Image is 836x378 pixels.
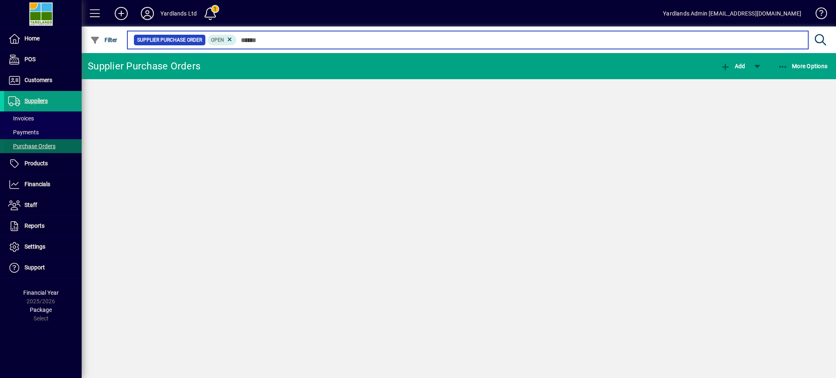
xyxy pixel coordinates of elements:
div: Supplier Purchase Orders [88,60,200,73]
span: Package [30,307,52,313]
a: Payments [4,125,82,139]
span: Settings [24,243,45,250]
span: Invoices [8,115,34,122]
span: Purchase Orders [8,143,56,149]
span: Financials [24,181,50,187]
a: POS [4,49,82,70]
span: Filter [90,37,118,43]
span: POS [24,56,36,62]
a: Knowledge Base [809,2,826,28]
span: Products [24,160,48,167]
a: Staff [4,195,82,216]
button: Add [718,59,747,73]
a: Purchase Orders [4,139,82,153]
span: Payments [8,129,39,136]
div: Yardlands Admin [EMAIL_ADDRESS][DOMAIN_NAME] [663,7,801,20]
a: Home [4,29,82,49]
a: Customers [4,70,82,91]
button: More Options [776,59,830,73]
span: Supplier Purchase Order [137,36,202,44]
div: Yardlands Ltd [160,7,197,20]
span: Support [24,264,45,271]
a: Support [4,258,82,278]
mat-chip: Completion Status: Open [208,35,237,45]
span: Customers [24,77,52,83]
a: Financials [4,174,82,195]
button: Add [108,6,134,21]
a: Invoices [4,111,82,125]
span: Open [211,37,224,43]
a: Products [4,153,82,174]
span: Staff [24,202,37,208]
span: Reports [24,222,44,229]
span: Home [24,35,40,42]
button: Profile [134,6,160,21]
span: Suppliers [24,98,48,104]
a: Reports [4,216,82,236]
span: Financial Year [23,289,59,296]
a: Settings [4,237,82,257]
span: Add [720,63,745,69]
button: Filter [88,33,120,47]
span: More Options [778,63,828,69]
